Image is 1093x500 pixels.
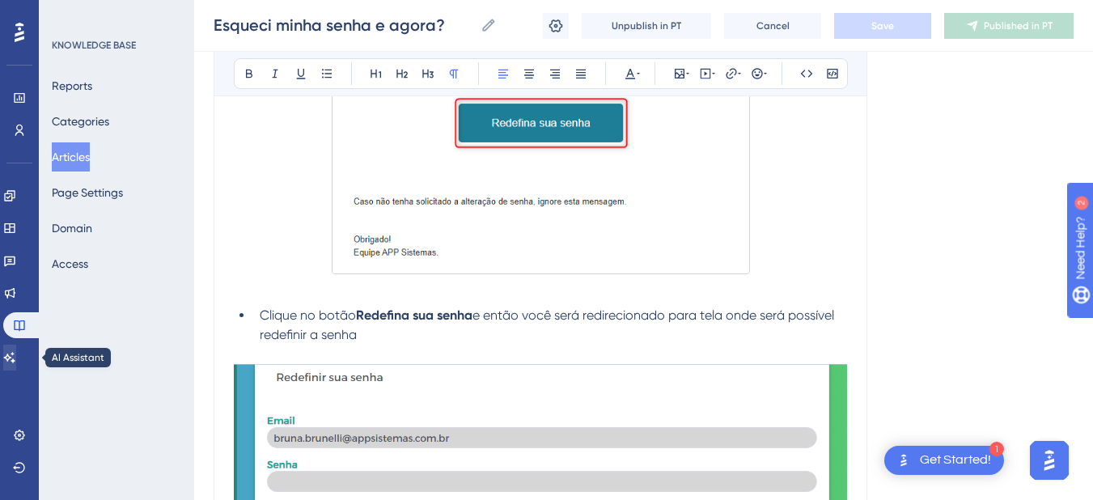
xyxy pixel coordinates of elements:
div: 1 [989,442,1004,456]
button: Unpublish in PT [582,13,711,39]
span: Published in PT [984,19,1053,32]
strong: Redefina sua senha [356,307,472,323]
span: Need Help? [38,4,101,23]
input: Article Name [214,14,474,36]
button: Access [52,249,88,278]
span: e então você será redirecionado para tela onde será possível redefinir a senha [260,307,837,342]
div: Open Get Started! checklist, remaining modules: 1 [884,446,1004,475]
img: launcher-image-alternative-text [894,451,913,470]
span: Clique no botão [260,307,356,323]
span: Cancel [756,19,790,32]
button: Articles [52,142,90,172]
button: Reports [52,71,92,100]
div: Get Started! [920,451,991,469]
iframe: UserGuiding AI Assistant Launcher [1025,436,1074,485]
div: KNOWLEDGE BASE [52,39,136,52]
button: Domain [52,214,92,243]
span: Unpublish in PT [612,19,681,32]
div: 2 [112,8,117,21]
button: Page Settings [52,178,123,207]
button: Categories [52,107,109,136]
button: Cancel [724,13,821,39]
span: Save [871,19,894,32]
button: Published in PT [944,13,1074,39]
button: Save [834,13,931,39]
